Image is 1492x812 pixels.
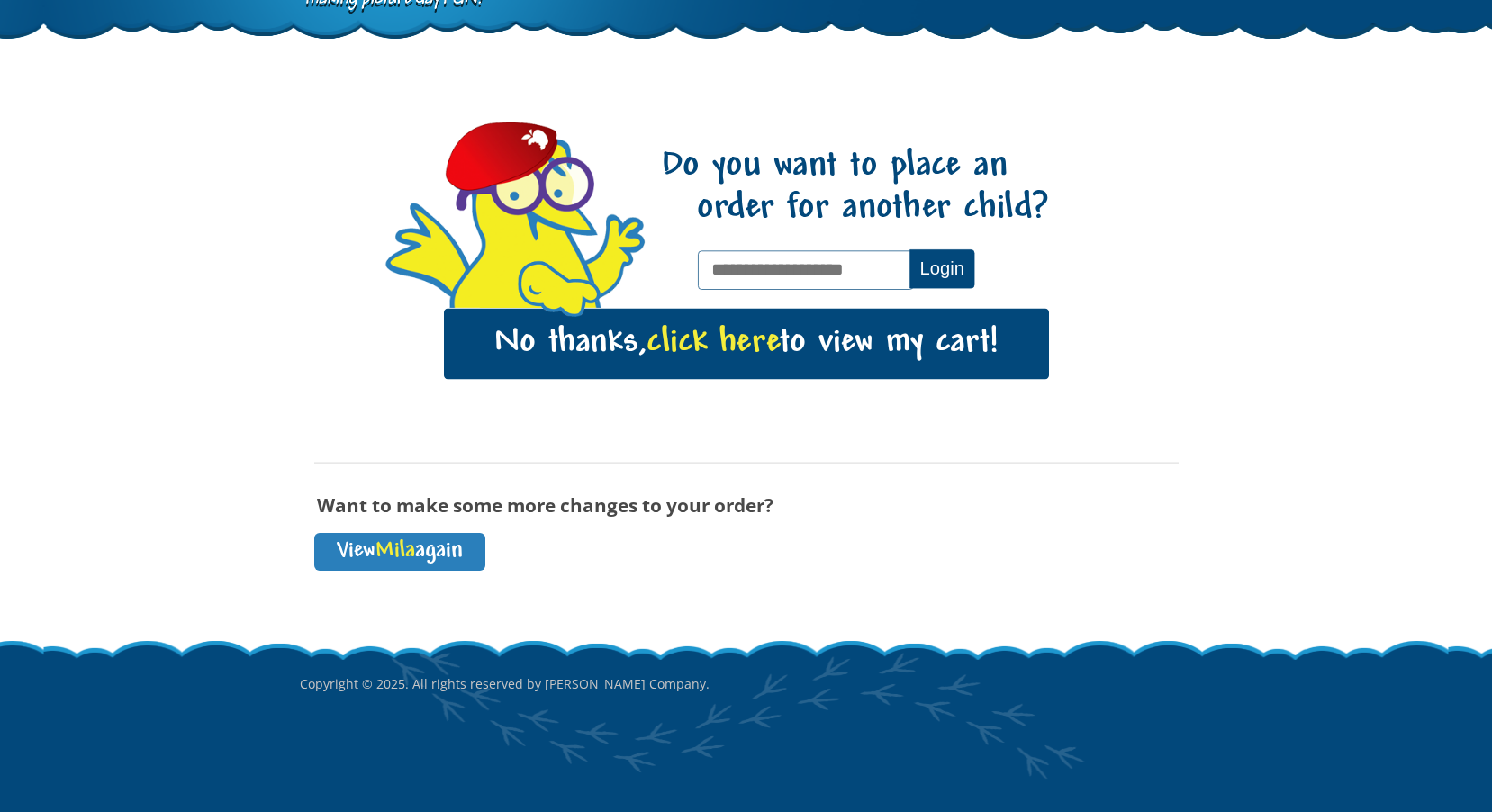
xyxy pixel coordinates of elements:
[314,533,485,571] a: ViewMilaagain
[660,146,1049,230] h1: Do you want to place an
[516,261,601,318] img: hello
[662,188,1049,230] span: order for another child?
[909,249,974,288] button: Login
[647,325,780,362] span: click here
[444,309,1049,379] a: No thanks,click hereto view my cart!
[375,539,415,564] span: Mila
[314,495,1179,515] h3: Want to make some more changes to your order?
[300,638,1193,730] p: Copyright © 2025. All rights reserved by [PERSON_NAME] Company.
